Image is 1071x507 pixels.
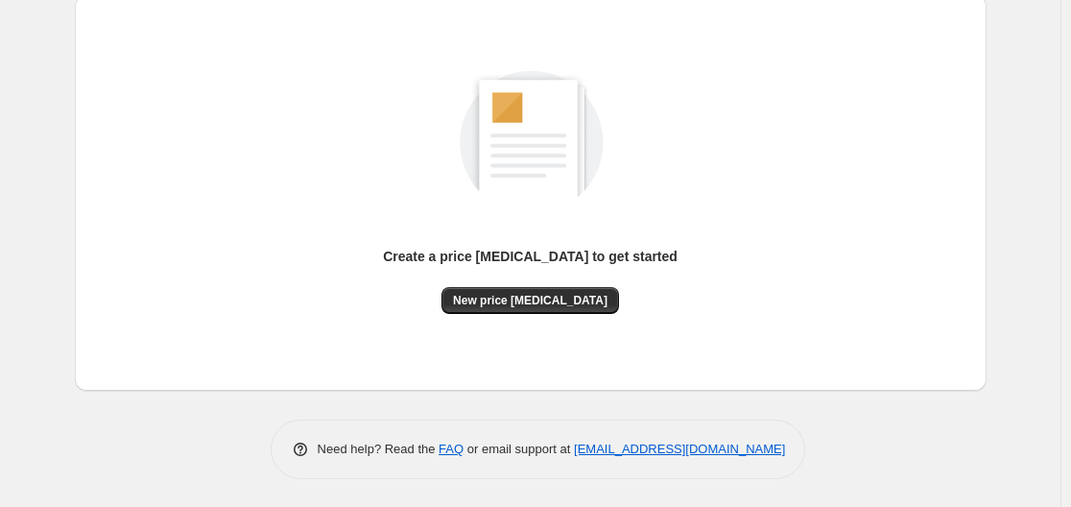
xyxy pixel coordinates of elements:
[453,293,607,308] span: New price [MEDICAL_DATA]
[383,247,678,266] p: Create a price [MEDICAL_DATA] to get started
[464,442,574,456] span: or email support at
[441,287,619,314] button: New price [MEDICAL_DATA]
[318,442,440,456] span: Need help? Read the
[574,442,785,456] a: [EMAIL_ADDRESS][DOMAIN_NAME]
[439,442,464,456] a: FAQ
